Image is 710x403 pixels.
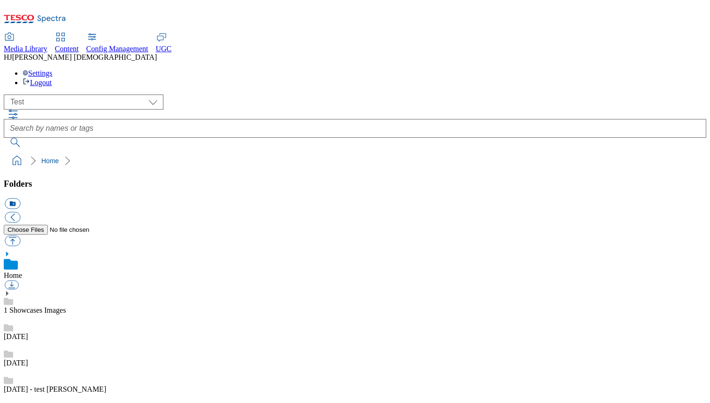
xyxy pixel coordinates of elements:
span: Content [55,45,79,53]
a: Settings [23,69,53,77]
a: UGC [156,33,172,53]
a: home [9,153,24,168]
span: Config Management [86,45,148,53]
span: HJ [4,53,12,61]
span: [PERSON_NAME] [DEMOGRAPHIC_DATA] [12,53,157,61]
span: UGC [156,45,172,53]
a: Content [55,33,79,53]
a: Config Management [86,33,148,53]
a: 1 Showcases Images [4,306,66,314]
input: Search by names or tags [4,119,706,138]
h3: Folders [4,179,706,189]
a: Home [4,271,22,279]
span: Media Library [4,45,47,53]
a: Home [41,157,59,165]
a: [DATE] - test [PERSON_NAME] [4,385,106,393]
a: Media Library [4,33,47,53]
a: [DATE] [4,332,28,340]
nav: breadcrumb [4,152,706,170]
a: [DATE] [4,359,28,367]
a: Logout [23,79,52,87]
